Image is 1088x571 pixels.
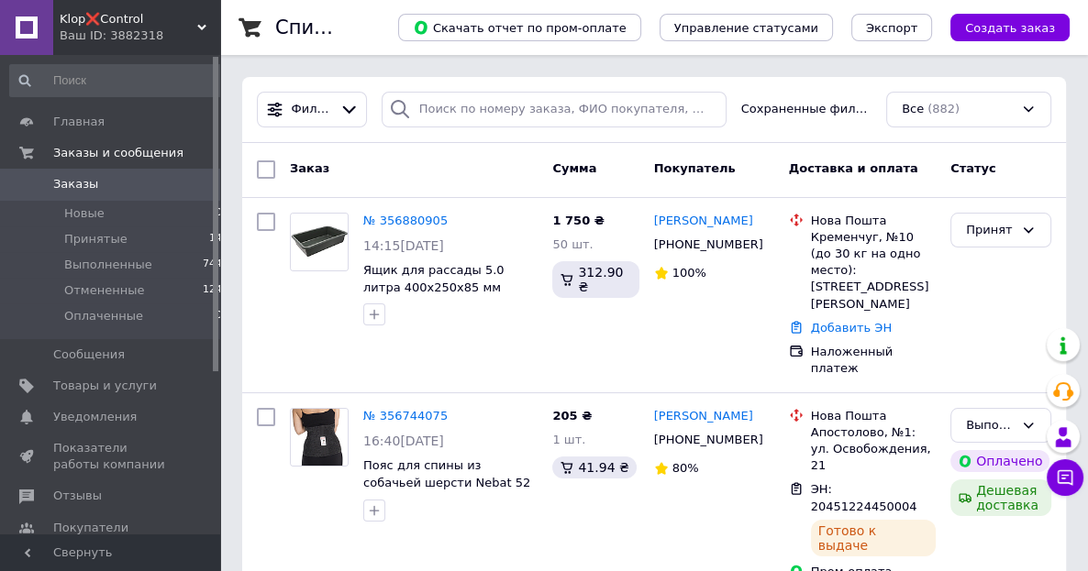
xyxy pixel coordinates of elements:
[64,257,152,273] span: Выполненные
[950,450,1049,472] div: Оплачено
[672,461,699,475] span: 80%
[363,458,530,523] a: Пояс для спины из собачьей шерсти Nebat 52 размер L обхват талии 90-100 см стандарт
[672,266,706,280] span: 100%
[60,27,220,44] div: Ваш ID: 3882318
[811,229,936,313] div: Кременчуг, №10 (до 30 кг на одно место): [STREET_ADDRESS][PERSON_NAME]
[290,213,349,271] a: Фото товару
[741,101,872,118] span: Сохраненные фильтры:
[674,21,818,35] span: Управление статусами
[950,14,1070,41] button: Создать заказ
[966,221,1014,240] div: Принят
[363,409,448,423] a: № 356744075
[811,482,917,513] span: ЭН: 20451224450004
[552,409,592,423] span: 205 ₴
[53,114,105,130] span: Главная
[64,308,143,324] span: Оплаченные
[382,92,727,127] input: Поиск по номеру заказа, ФИО покупателя, номеру телефона, Email, номеру накладной
[811,424,936,475] div: Апостолово, №1: ул. Освобождения, 21
[950,161,996,175] span: Статус
[53,176,98,192] span: Заказы
[53,378,157,394] span: Товары и услуги
[64,231,128,247] span: Принятые
[811,408,936,424] div: Нова Пошта
[363,238,444,253] span: 14:15[DATE]
[851,14,932,41] button: Экспорт
[811,344,936,377] div: Наложенный платеж
[60,11,197,27] span: Klop❌Control
[292,101,333,118] span: Фильтры
[203,257,222,273] span: 744
[203,282,222,299] span: 124
[811,321,892,335] a: Добавить ЭН
[650,428,760,452] div: [PHONE_NUMBER]
[932,20,1070,34] a: Создать заказ
[413,19,627,36] span: Скачать отчет по пром-оплате
[398,14,641,41] button: Скачать отчет по пром-оплате
[53,440,170,473] span: Показатели работы компании
[866,21,917,35] span: Экспорт
[811,520,936,556] div: Готово к выдаче
[64,282,144,299] span: Отмененные
[654,408,753,425] a: [PERSON_NAME]
[789,161,918,175] span: Доставка и оплата
[53,409,137,425] span: Уведомления
[1047,459,1083,496] button: Чат с покупателем
[53,145,183,161] span: Заказы и сообщения
[53,346,125,363] span: Сообщения
[654,213,753,230] a: [PERSON_NAME]
[216,308,222,324] span: 0
[650,233,760,257] div: [PHONE_NUMBER]
[552,214,604,227] span: 1 750 ₴
[654,161,736,175] span: Покупатель
[290,408,349,467] a: Фото товару
[552,433,585,446] span: 1 шт.
[216,205,222,222] span: 0
[660,14,833,41] button: Управление статусами
[902,101,924,118] span: Все
[965,21,1055,35] span: Создать заказ
[552,456,636,478] div: 41.94 ₴
[291,214,348,270] img: Фото товару
[53,488,102,504] span: Отзывы
[552,161,596,175] span: Сумма
[363,434,444,448] span: 16:40[DATE]
[552,261,638,298] div: 312.90 ₴
[811,213,936,229] div: Нова Пошта
[363,214,448,227] a: № 356880905
[275,16,433,38] h1: Список заказов
[291,409,348,466] img: Фото товару
[9,64,224,97] input: Поиск
[927,102,960,115] span: (882)
[950,479,1051,516] div: Дешевая доставка
[64,205,105,222] span: Новые
[209,231,222,247] span: 14
[552,237,593,251] span: 50 шт.
[966,416,1014,435] div: Выполнен
[363,263,505,311] a: Ящик для рассады 5.0 литра 400х250х85 мм серый
[290,161,329,175] span: Заказ
[53,520,128,536] span: Покупатели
